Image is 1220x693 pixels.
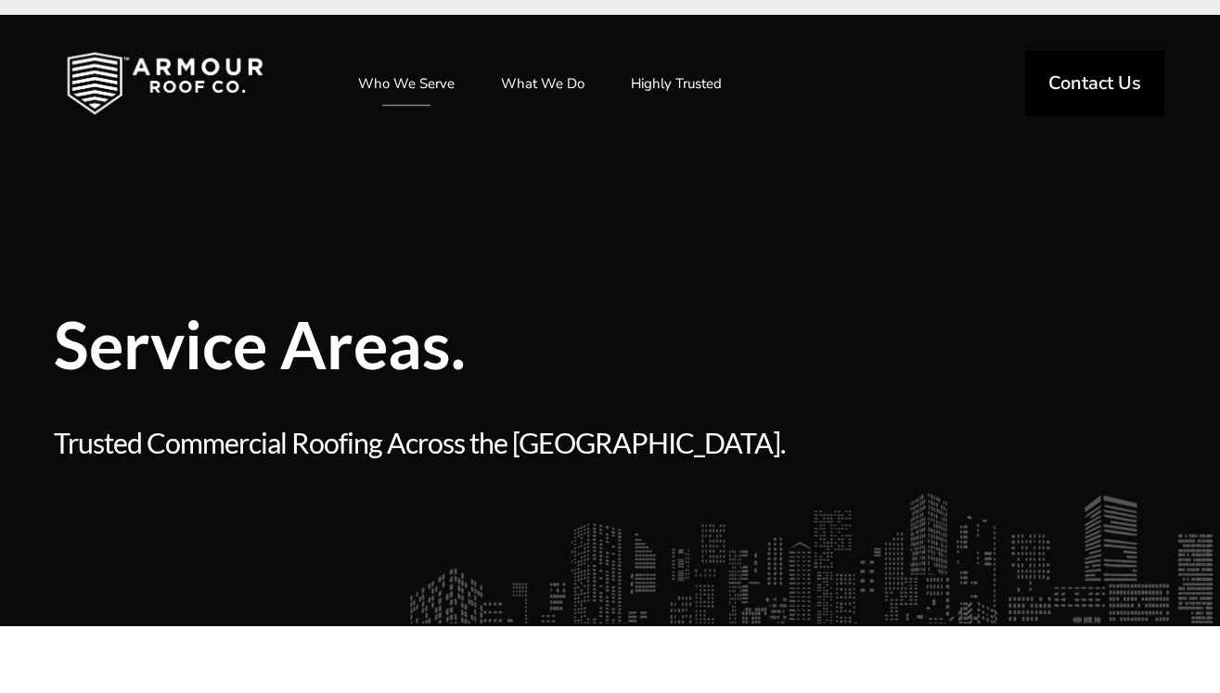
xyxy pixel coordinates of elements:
[482,60,603,107] a: What We Do
[54,423,880,463] span: Trusted Commercial Roofing Across the [GEOGRAPHIC_DATA].
[54,312,880,377] span: Service Areas.
[37,37,293,130] img: Industrial and Commercial Roofing Company | Armour Roof Co.
[612,60,740,107] a: Highly Trusted
[1025,51,1164,116] a: Contact Us
[1048,74,1141,93] span: Contact Us
[340,60,473,107] a: Who We Serve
